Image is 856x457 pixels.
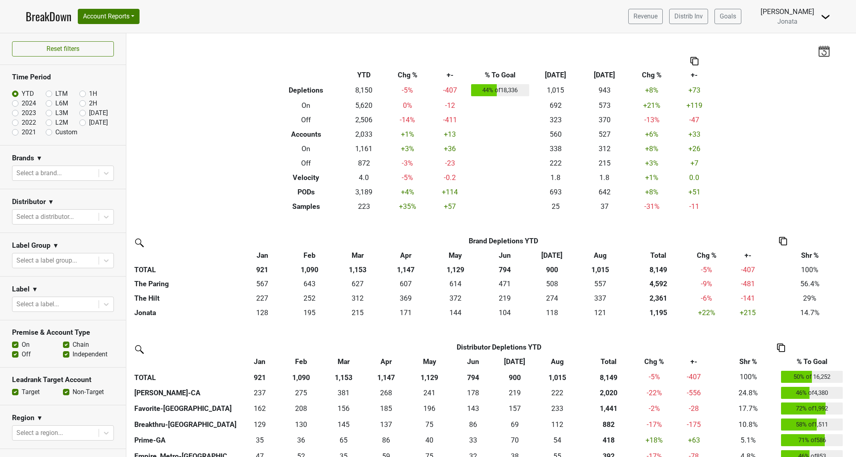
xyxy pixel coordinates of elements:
div: 557 [577,279,623,289]
td: 162.417 [239,401,281,417]
a: Goals [714,9,741,24]
div: 607 [384,279,427,289]
td: 223 [344,199,385,214]
td: 37 [580,199,629,214]
td: 2,033 [344,127,385,142]
th: Jan: activate to sort column ascending [239,355,281,369]
th: Distributor Depletions YTD [280,340,717,355]
th: Depletions [269,82,344,98]
td: 195.33 [286,306,333,320]
span: ▼ [32,285,38,294]
td: +13 [431,127,469,142]
h3: Premise & Account Type [12,328,114,337]
td: 236.5 [239,385,281,401]
th: Chg % [384,68,430,82]
div: 215 [335,307,380,318]
td: 573 [580,98,629,113]
td: 0 % [384,98,430,113]
div: -28 [672,403,716,414]
th: 900 [528,263,575,277]
th: % To Goal [469,68,531,82]
th: The Paring [132,277,239,291]
td: 29% [775,291,845,306]
th: 1,129 [407,369,452,385]
th: Chg %: activate to sort column ascending [638,355,670,369]
th: Shr %: activate to sort column ascending [775,248,845,263]
img: Copy to clipboard [690,57,698,65]
span: ▼ [36,413,43,423]
th: Feb: activate to sort column ascending [280,355,322,369]
div: 104 [483,307,526,318]
td: +7 [675,156,714,170]
td: +33 [675,127,714,142]
td: 241.24 [407,385,452,401]
td: -3 % [384,156,430,170]
th: [DATE] [531,68,580,82]
th: Total: activate to sort column ascending [625,248,692,263]
td: +114 [431,185,469,199]
td: -13 % [629,113,675,127]
th: PODs [269,185,344,199]
th: Chg %: activate to sort column ascending [692,248,721,263]
label: On [22,340,30,350]
button: Reset filters [12,41,114,57]
td: 380.92 [322,385,365,401]
td: +21 % [629,98,675,113]
th: 8,149 [579,369,638,385]
th: Breakthru-[GEOGRAPHIC_DATA] [132,417,239,433]
div: -556 [672,388,716,398]
label: [DATE] [89,118,108,127]
th: Samples [269,199,344,214]
th: 1,015 [536,369,579,385]
td: -47 [675,113,714,127]
td: 3,189 [344,185,385,199]
div: 614 [431,279,480,289]
td: 527 [580,127,629,142]
td: -0.2 [431,170,469,185]
div: 208 [282,403,320,414]
h3: Brands [12,154,34,162]
th: 921 [239,369,281,385]
label: 1H [89,89,97,99]
th: +-: activate to sort column ascending [721,248,775,263]
td: 693 [531,185,580,199]
div: 156 [324,403,363,414]
td: 222 [531,156,580,170]
th: Mar: activate to sort column ascending [322,355,365,369]
td: -6 % [692,291,721,306]
td: 338 [531,142,580,156]
h3: Label Group [12,241,51,250]
th: 794 [453,369,494,385]
td: 251.908 [286,291,333,306]
div: 185 [367,403,405,414]
td: 368.941 [382,291,429,306]
th: [DATE] [580,68,629,82]
img: last_updated_date [818,45,830,57]
th: 1,129 [429,263,482,277]
span: ▼ [36,154,42,163]
td: -23 [431,156,469,170]
td: 1,015 [531,82,580,98]
th: 1,147 [365,369,407,385]
th: Total: activate to sort column ascending [579,355,638,369]
label: Off [22,350,31,359]
td: -22 % [638,385,670,401]
th: 1195.441 [625,306,692,320]
th: Favorite-[GEOGRAPHIC_DATA] [132,401,239,417]
td: 143.417 [453,401,494,417]
label: L3M [55,108,68,118]
td: 8,150 [344,82,385,98]
td: 56.4% [775,277,845,291]
th: 8,149 [625,263,692,277]
th: &nbsp;: activate to sort column ascending [132,248,239,263]
h3: Region [12,414,34,422]
td: +6 % [629,127,675,142]
td: 642 [580,185,629,199]
td: 613.866 [429,277,482,291]
td: +4 % [384,185,430,199]
td: +3 % [629,156,675,170]
th: YTD [344,68,385,82]
span: -407 [687,373,701,381]
td: 14.7% [775,306,845,320]
img: filter [132,342,145,355]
